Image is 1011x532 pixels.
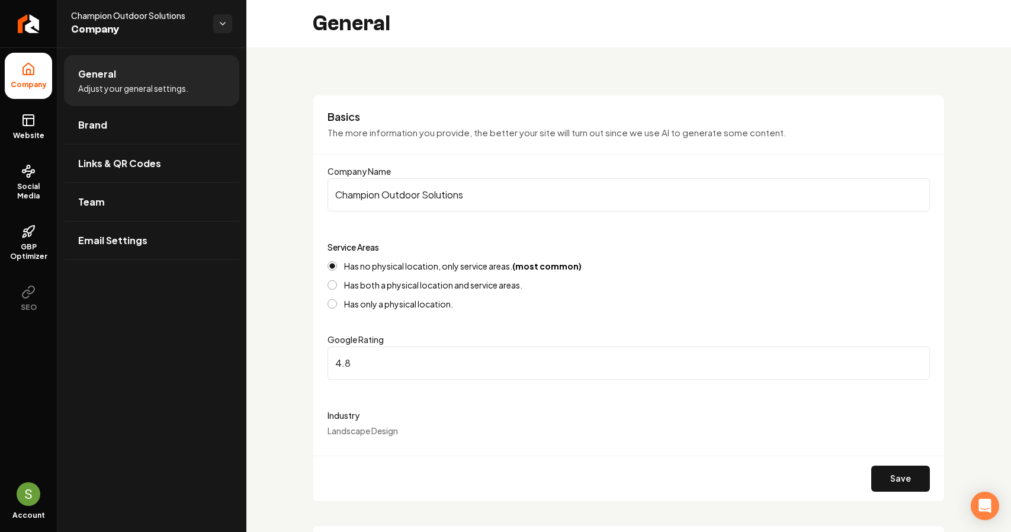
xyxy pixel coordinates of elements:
[328,347,930,380] input: Google Rating
[313,12,390,36] h2: General
[328,178,930,211] input: Company Name
[328,110,930,124] h3: Basics
[971,492,999,520] div: Open Intercom Messenger
[78,67,116,81] span: General
[78,156,161,171] span: Links & QR Codes
[17,482,40,506] img: Sales Champion
[71,9,204,21] span: Champion Outdoor Solutions
[64,145,239,182] a: Links & QR Codes
[328,126,930,140] p: The more information you provide, the better your site will turn out since we use AI to generate ...
[78,195,105,209] span: Team
[18,14,40,33] img: Rebolt Logo
[328,408,930,422] label: Industry
[344,281,522,289] label: Has both a physical location and service areas.
[328,425,398,436] span: Landscape Design
[16,303,41,312] span: SEO
[64,222,239,259] a: Email Settings
[344,262,582,270] label: Has no physical location, only service areas.
[5,155,52,210] a: Social Media
[328,242,379,252] label: Service Areas
[871,466,930,492] button: Save
[328,166,391,177] label: Company Name
[8,131,49,140] span: Website
[344,300,453,308] label: Has only a physical location.
[78,82,188,94] span: Adjust your general settings.
[17,482,40,506] button: Open user button
[71,21,204,38] span: Company
[5,242,52,261] span: GBP Optimizer
[5,182,52,201] span: Social Media
[5,275,52,322] button: SEO
[5,215,52,271] a: GBP Optimizer
[78,233,147,248] span: Email Settings
[12,511,45,520] span: Account
[328,334,384,345] label: Google Rating
[78,118,107,132] span: Brand
[6,80,52,89] span: Company
[64,106,239,144] a: Brand
[64,183,239,221] a: Team
[512,261,582,271] strong: (most common)
[5,104,52,150] a: Website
